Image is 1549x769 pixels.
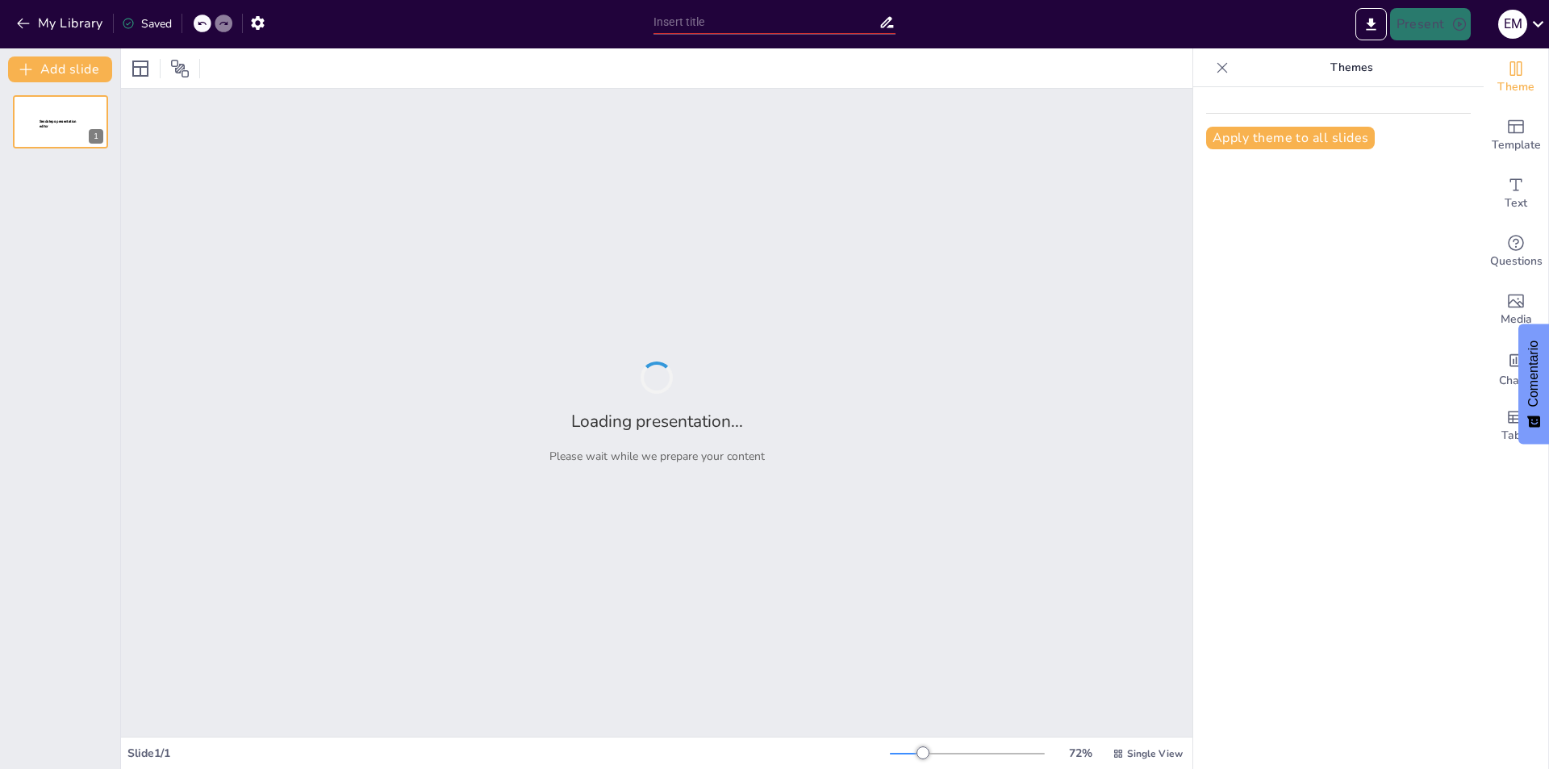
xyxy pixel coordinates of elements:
span: Sendsteps presentation editor [40,119,77,128]
div: Add text boxes [1484,165,1548,223]
font: Comentario [1526,341,1540,407]
span: Text [1505,194,1527,212]
p: Themes [1235,48,1468,87]
button: My Library [12,10,110,36]
input: Insert title [653,10,879,34]
div: Slide 1 / 1 [127,746,890,761]
button: Present [1390,8,1471,40]
span: Table [1501,427,1530,445]
h2: Loading presentation... [571,410,743,433]
div: Add ready made slides [1484,107,1548,165]
button: E M [1498,8,1527,40]
span: Theme [1497,78,1534,96]
div: Saved [122,16,172,31]
p: Please wait while we prepare your content [549,449,765,464]
div: Change the overall theme [1484,48,1548,107]
span: Media [1501,311,1532,328]
button: Add slide [8,56,112,82]
span: Template [1492,136,1541,154]
button: Export to PowerPoint [1355,8,1387,40]
div: Add a table [1484,397,1548,455]
div: 72 % [1061,746,1100,761]
div: Add images, graphics, shapes or video [1484,281,1548,339]
div: Layout [127,56,153,81]
button: Apply theme to all slides [1206,127,1375,149]
span: Questions [1490,253,1543,270]
div: 1 [13,95,108,148]
span: Position [170,59,190,78]
div: E M [1498,10,1527,39]
div: Add charts and graphs [1484,339,1548,397]
div: Get real-time input from your audience [1484,223,1548,281]
div: 1 [89,129,103,144]
button: Comentarios - Mostrar encuesta [1518,324,1549,445]
span: Charts [1499,372,1533,390]
span: Single View [1127,747,1183,760]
